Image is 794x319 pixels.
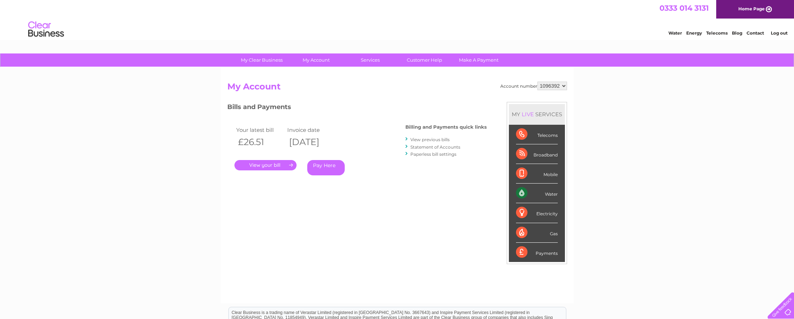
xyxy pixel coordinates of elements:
[516,164,558,184] div: Mobile
[500,82,567,90] div: Account number
[516,184,558,203] div: Water
[659,4,709,12] a: 0333 014 3131
[227,82,567,95] h2: My Account
[234,125,286,135] td: Your latest bill
[232,53,291,67] a: My Clear Business
[516,243,558,262] div: Payments
[287,53,345,67] a: My Account
[405,124,487,130] h4: Billing and Payments quick links
[410,137,450,142] a: View previous bills
[227,102,487,114] h3: Bills and Payments
[285,135,337,149] th: [DATE]
[732,30,742,36] a: Blog
[395,53,454,67] a: Customer Help
[520,111,535,118] div: LIVE
[686,30,702,36] a: Energy
[234,160,297,170] a: .
[285,125,337,135] td: Invoice date
[771,30,788,36] a: Log out
[410,151,456,157] a: Paperless bill settings
[410,144,460,150] a: Statement of Accounts
[229,4,566,35] div: Clear Business is a trading name of Verastar Limited (registered in [GEOGRAPHIC_DATA] No. 3667643...
[516,223,558,243] div: Gas
[509,104,565,124] div: MY SERVICES
[706,30,728,36] a: Telecoms
[307,160,345,175] a: Pay Here
[449,53,508,67] a: Make A Payment
[516,203,558,223] div: Electricity
[341,53,400,67] a: Services
[668,30,682,36] a: Water
[516,144,558,164] div: Broadband
[747,30,764,36] a: Contact
[234,135,286,149] th: £26.51
[516,125,558,144] div: Telecoms
[28,19,64,40] img: logo.png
